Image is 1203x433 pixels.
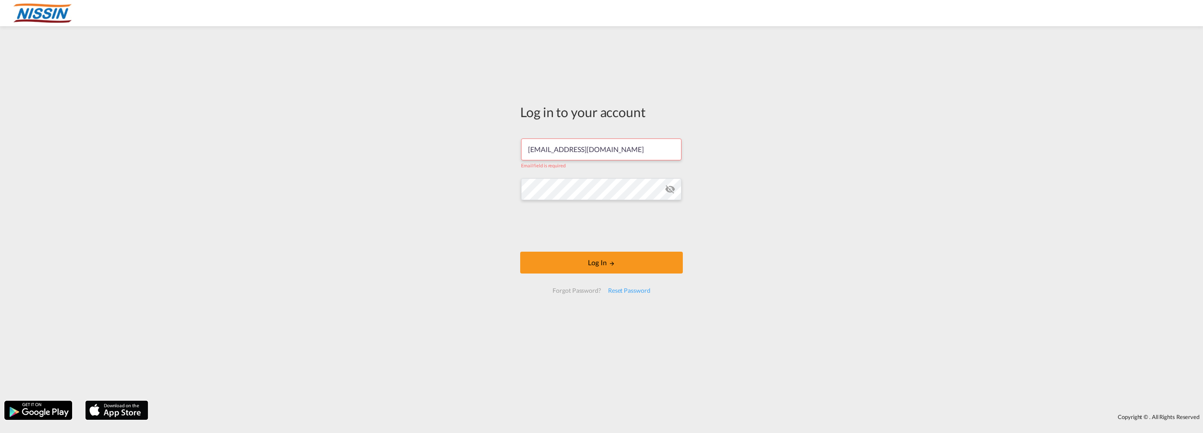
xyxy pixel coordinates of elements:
div: Copyright © . All Rights Reserved [153,409,1203,424]
md-icon: icon-eye-off [665,184,675,194]
img: apple.png [84,400,149,421]
button: LOGIN [520,252,683,274]
img: google.png [3,400,73,421]
input: Enter email/phone number [521,139,681,160]
span: Email field is required [521,163,566,168]
div: Reset Password [605,283,654,298]
img: 485da9108dca11f0a63a77e390b9b49c.jpg [13,3,72,23]
div: Forgot Password? [549,283,604,298]
iframe: reCAPTCHA [535,209,668,243]
div: Log in to your account [520,103,683,121]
